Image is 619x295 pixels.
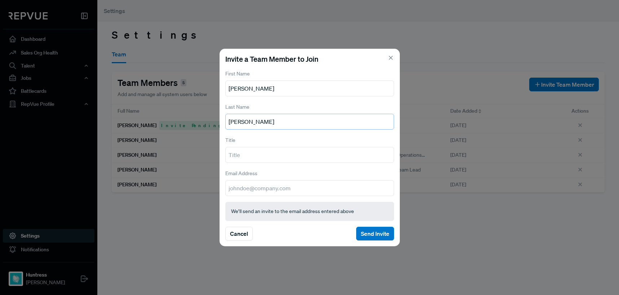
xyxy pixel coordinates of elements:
[231,208,388,215] p: We’ll send an invite to the email address entered above
[225,136,235,144] label: Title
[225,81,394,96] input: John
[356,227,394,240] button: Send Invite
[225,114,394,130] input: Doe
[225,170,257,177] label: Email Address
[225,180,394,196] input: johndoe@company.com
[225,103,249,111] label: Last Name
[225,227,253,240] button: Cancel
[225,70,250,78] label: First Name
[225,55,394,63] h5: Invite a Team Member to Join
[225,147,394,163] input: Title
